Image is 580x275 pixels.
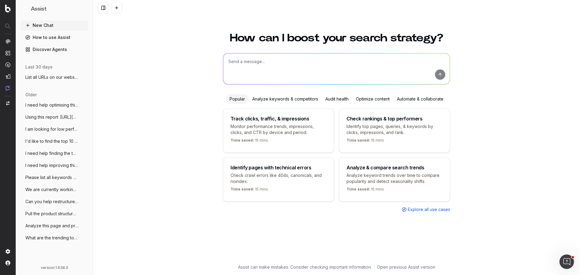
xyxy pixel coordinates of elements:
div: Analyze keywords & competitors [249,94,322,104]
p: 15 mins [346,187,384,194]
button: I need help improving this page https:// [21,161,88,170]
img: Activation [5,62,10,67]
span: Analyze this page and provide recommenda [25,223,79,229]
span: Can you help restructure this category p [25,199,79,205]
a: How to use Assist [21,33,88,42]
span: Time saved: [346,187,370,191]
span: last 30 days [25,64,53,70]
span: Time saved: [230,138,254,142]
button: Assist [23,5,86,13]
span: List all URLs on our website that are re [25,74,79,80]
a: Open previous Assist version [377,264,435,270]
img: Intelligence [5,50,10,56]
button: I am looking for low performing PDPs on [21,124,88,134]
p: Analyze keyword trends over time to compare popularity and detect seasonality shifts. [346,172,443,184]
span: I am looking for low performing PDPs on [25,126,79,132]
img: Switch project [6,101,10,105]
p: 15 mins [230,187,268,194]
button: Pull the product structured data for thi [21,209,88,219]
div: Optimize content [352,94,393,104]
img: My account [5,261,10,265]
span: We are currently working on optimising s [25,187,79,193]
p: Assist can make mistakes. Consider checking important information. [238,264,372,270]
p: Check crawl errors like 404s, canonicals, and noindex. [230,172,327,184]
span: older [25,92,37,98]
h1: Assist [31,5,47,13]
div: Identify pages with technical errors [230,165,311,170]
div: Popular [226,94,249,104]
img: Analytics [5,39,10,44]
span: Explore all use cases [408,206,450,213]
img: Assist [23,6,28,12]
span: I'd like to find the top 10 PDPs we have [25,138,79,144]
button: I need help optimising this page: https: [21,100,88,110]
button: We are currently working on optimising s [21,185,88,194]
a: Discover Agents [21,45,88,54]
button: Please list all keywords our website is [21,173,88,182]
a: Explore all use cases [402,206,450,213]
p: 15 mins [230,138,268,145]
button: Using this report: [URL][DOMAIN_NAME] [21,112,88,122]
img: Botify logo [5,5,11,12]
p: Identify top pages, queries, & keywords by clicks, impressions, and rank. [346,123,443,136]
div: Track clicks, traffic, & impressions [230,116,309,121]
img: Studio [5,74,10,79]
span: I need help optimising this page: https: [25,102,79,108]
div: Analyze & compare search trends [346,165,424,170]
p: Monitor performance trends, impressions, clicks, and CTR by device and period. [230,123,327,136]
span: Using this report: [URL][DOMAIN_NAME] [25,114,79,120]
button: Analyze this page and provide recommenda [21,221,88,231]
span: I need help finding the top 10 PDPs on m [25,150,79,156]
h1: How can I boost your search strategy? [223,33,450,43]
p: 15 mins [346,138,384,145]
button: I need help finding the top 10 PDPs on m [21,149,88,158]
button: Can you help restructure this category p [21,197,88,206]
iframe: Intercom live chat [559,254,574,269]
span: Time saved: [346,138,370,142]
button: What are the trending topics for Mother' [21,233,88,243]
button: New Chat [21,21,88,30]
img: Assist [5,85,10,91]
button: I'd like to find the top 10 PDPs we have [21,136,88,146]
span: Please list all keywords our website is [25,174,79,181]
div: Automate & collaborate [393,94,447,104]
span: I need help improving this page https:// [25,162,79,168]
span: Pull the product structured data for thi [25,211,79,217]
button: List all URLs on our website that are re [21,72,88,82]
span: Time saved: [230,187,254,191]
div: Check rankings & top performers [346,116,423,121]
img: Setting [5,249,10,254]
div: Audit health [322,94,352,104]
span: What are the trending topics for Mother' [25,235,79,241]
div: version: 1.638.0 [23,265,86,270]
